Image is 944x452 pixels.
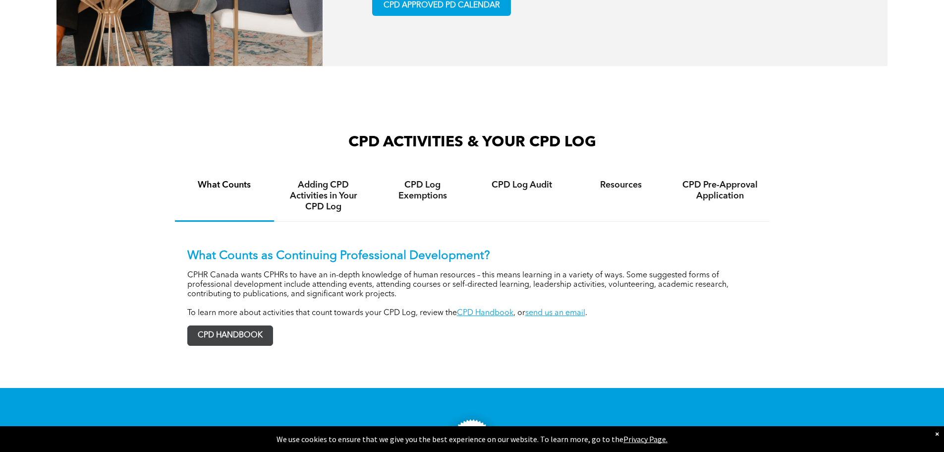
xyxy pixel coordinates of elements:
span: CPD HANDBOOK [188,326,273,345]
h4: CPD Pre-Approval Application [679,180,761,201]
a: send us an email [525,309,585,317]
a: CPD Handbook [457,309,513,317]
p: To learn more about activities that count towards your CPD Log, review the , or . [187,309,757,318]
h4: Resources [580,180,662,191]
h4: CPD Log Audit [481,180,562,191]
p: CPHR Canada wants CPHRs to have an in-depth knowledge of human resources – this means learning in... [187,271,757,299]
h4: CPD Log Exemptions [382,180,463,201]
p: What Counts as Continuing Professional Development? [187,249,757,263]
h4: Adding CPD Activities in Your CPD Log [283,180,364,212]
a: Privacy Page. [623,434,667,444]
span: CPD ACTIVITIES & YOUR CPD LOG [348,135,596,150]
a: CPD HANDBOOK [187,325,273,346]
h4: What Counts [184,180,265,191]
span: CPD APPROVED PD CALENDAR [384,1,500,10]
div: Dismiss notification [935,429,939,439]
